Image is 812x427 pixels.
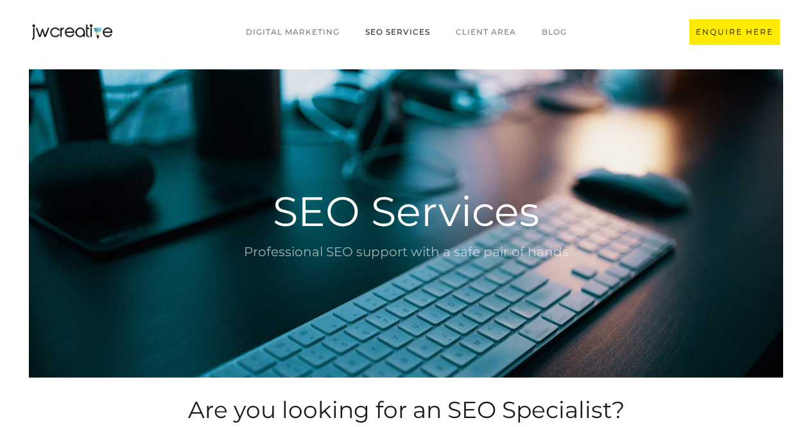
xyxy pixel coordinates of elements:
a: home [32,24,112,40]
h2: Are you looking for an SEO Specialist? [105,394,708,426]
a: BLOG [529,20,580,44]
div: Professional SEO support with a safe pair of hands [142,241,670,263]
a: SEO Services [352,20,443,44]
a: ENQUIRE HERE [689,19,780,45]
div: ENQUIRE HERE [696,26,773,39]
h1: SEO Services [142,191,670,231]
a: CLIENT AREA [443,20,529,44]
a: Digital marketing [233,20,352,44]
